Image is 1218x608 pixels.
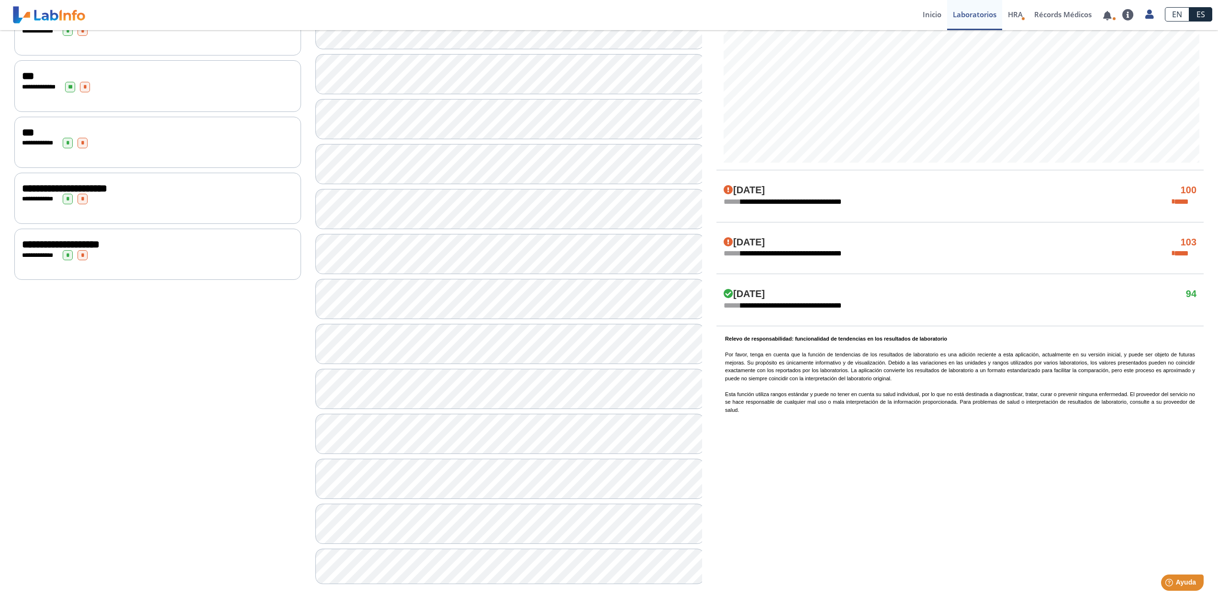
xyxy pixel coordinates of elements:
h4: 103 [1181,237,1196,248]
h4: 100 [1181,185,1196,196]
h4: [DATE] [724,288,765,300]
p: Por favor, tenga en cuenta que la función de tendencias de los resultados de laboratorio es una a... [725,335,1195,414]
b: Relevo de responsabilidad: funcionalidad de tendencias en los resultados de laboratorio [725,336,947,342]
span: HRA [1008,10,1023,19]
h4: [DATE] [724,185,765,196]
a: ES [1189,7,1212,22]
iframe: Help widget launcher [1133,571,1207,597]
a: EN [1165,7,1189,22]
h4: [DATE] [724,237,765,248]
h4: 94 [1186,288,1196,300]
